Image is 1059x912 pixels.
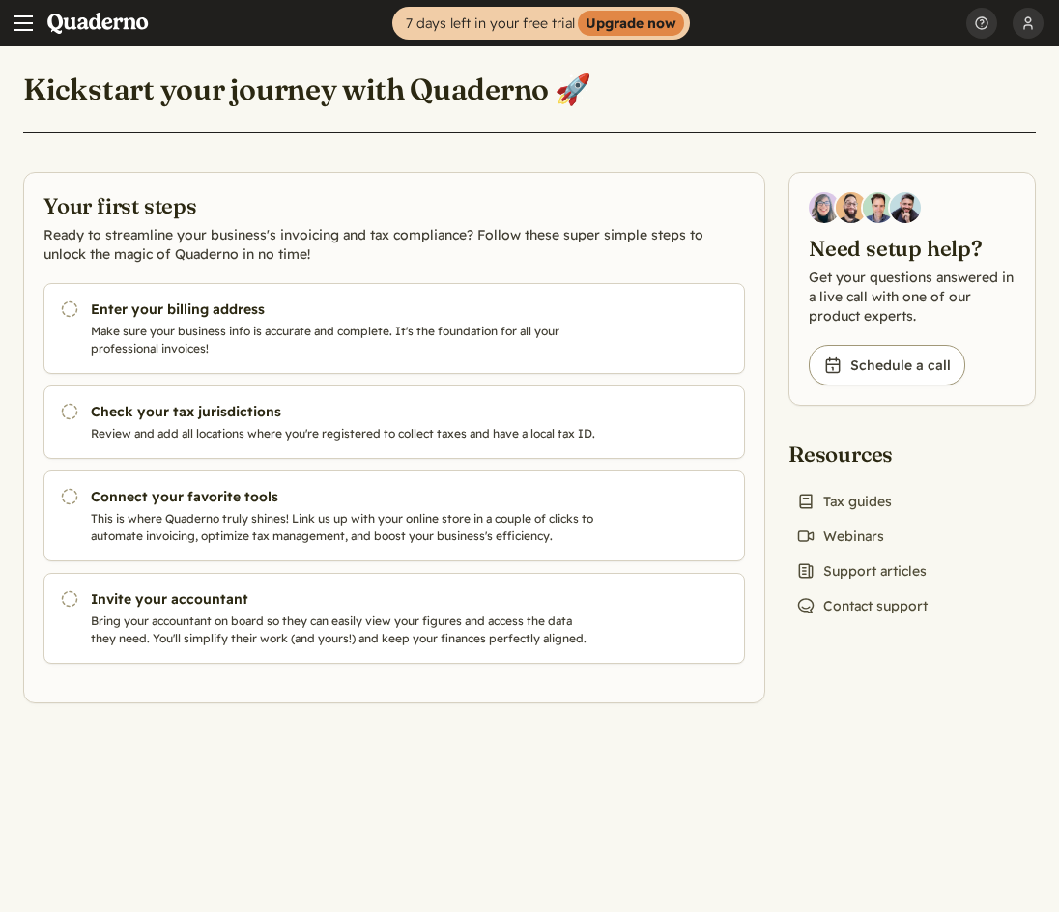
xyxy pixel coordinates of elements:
strong: Upgrade now [578,11,684,36]
a: Tax guides [788,488,900,515]
a: Webinars [788,523,892,550]
h1: Kickstart your journey with Quaderno 🚀 [23,71,591,107]
h3: Check your tax jurisdictions [91,402,599,421]
h3: Enter your billing address [91,299,599,319]
img: Diana Carrasco, Account Executive at Quaderno [809,192,840,223]
a: Enter your billing address Make sure your business info is accurate and complete. It's the founda... [43,283,745,374]
h2: Resources [788,441,935,470]
p: Bring your accountant on board so they can easily view your figures and access the data they need... [91,613,599,647]
a: Schedule a call [809,345,965,385]
a: 7 days left in your free trialUpgrade now [392,7,690,40]
h2: Your first steps [43,192,745,221]
p: Get your questions answered in a live call with one of our product experts. [809,268,1016,326]
img: Ivo Oltmans, Business Developer at Quaderno [863,192,894,223]
img: Javier Rubio, DevRel at Quaderno [890,192,921,223]
h2: Need setup help? [809,235,1016,264]
p: This is where Quaderno truly shines! Link us up with your online store in a couple of clicks to a... [91,510,599,545]
img: Jairo Fumero, Account Executive at Quaderno [836,192,867,223]
a: Support articles [788,557,934,584]
h3: Invite your accountant [91,589,599,609]
a: Invite your accountant Bring your accountant on board so they can easily view your figures and ac... [43,573,745,664]
p: Make sure your business info is accurate and complete. It's the foundation for all your professio... [91,323,599,357]
a: Connect your favorite tools This is where Quaderno truly shines! Link us up with your online stor... [43,470,745,561]
a: Check your tax jurisdictions Review and add all locations where you're registered to collect taxe... [43,385,745,459]
p: Review and add all locations where you're registered to collect taxes and have a local tax ID. [91,425,599,442]
h3: Connect your favorite tools [91,487,599,506]
a: Contact support [788,592,935,619]
p: Ready to streamline your business's invoicing and tax compliance? Follow these super simple steps... [43,225,745,264]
